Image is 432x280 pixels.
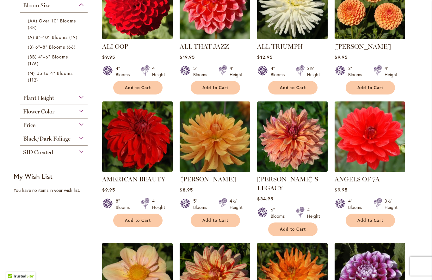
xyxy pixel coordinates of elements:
[102,34,173,40] a: ALI OOP
[348,65,366,78] div: 2" Blooms
[280,85,306,90] span: Add to Cart
[14,187,98,193] div: You have no items in your wish list.
[28,18,76,24] span: (AA) Over 10" Blooms
[307,65,320,78] div: 2½' Height
[257,34,328,40] a: ALL TRIUMPH
[268,222,318,236] button: Add to Cart
[230,65,243,78] div: 4' Height
[202,85,228,90] span: Add to Cart
[102,101,173,172] img: AMERICAN BEAUTY
[346,81,395,94] button: Add to Cart
[202,218,228,223] span: Add to Cart
[152,198,165,210] div: 4' Height
[180,175,236,183] a: [PERSON_NAME]
[28,70,73,76] span: (M) Up to 4" Blooms
[113,81,163,94] button: Add to Cart
[335,167,405,173] a: ANGELS OF 7A
[335,101,405,172] img: ANGELS OF 7A
[180,43,229,50] a: ALL THAT JAZZ
[23,108,54,115] span: Flower Color
[28,17,81,31] a: (AA) Over 10" Blooms 38
[257,167,328,173] a: Andy's Legacy
[385,65,398,78] div: 4' Height
[180,167,250,173] a: ANDREW CHARLES
[23,122,35,129] span: Price
[5,258,22,275] iframe: Launch Accessibility Center
[335,54,347,60] span: $9.95
[28,76,40,83] span: 112
[28,53,81,67] a: (BB) 4"–6" Blooms 176
[191,214,240,227] button: Add to Cart
[102,187,115,193] span: $9.95
[230,198,243,210] div: 4½' Height
[28,24,38,31] span: 38
[125,85,151,90] span: Add to Cart
[335,43,391,50] a: [PERSON_NAME]
[14,172,52,181] strong: My Wish List
[125,218,151,223] span: Add to Cart
[257,101,328,172] img: Andy's Legacy
[257,175,318,192] a: [PERSON_NAME]'S LEGACY
[280,227,306,232] span: Add to Cart
[113,214,163,227] button: Add to Cart
[102,43,128,50] a: ALI OOP
[357,85,383,90] span: Add to Cart
[257,54,272,60] span: $12.95
[180,54,194,60] span: $19.95
[307,207,320,219] div: 4' Height
[335,34,405,40] a: AMBER QUEEN
[102,175,165,183] a: AMERICAN BEAUTY
[28,34,68,40] span: (A) 8"–10" Blooms
[180,187,193,193] span: $8.95
[271,65,288,78] div: 4" Blooms
[28,70,81,83] a: (M) Up to 4" Blooms 112
[116,65,133,78] div: 4" Blooms
[28,34,81,40] a: (A) 8"–10" Blooms 19
[23,149,53,156] span: SID Created
[69,34,79,40] span: 19
[271,207,288,219] div: 6" Blooms
[28,44,81,50] a: (B) 6"–8" Blooms 66
[28,60,40,67] span: 176
[193,65,211,78] div: 5" Blooms
[193,198,211,210] div: 5" Blooms
[191,81,240,94] button: Add to Cart
[257,196,273,202] span: $34.95
[385,198,398,210] div: 3½' Height
[357,218,383,223] span: Add to Cart
[23,94,54,101] span: Plant Height
[268,81,318,94] button: Add to Cart
[28,54,68,60] span: (BB) 4"–6" Blooms
[67,44,77,50] span: 66
[152,65,165,78] div: 4' Height
[346,214,395,227] button: Add to Cart
[102,54,115,60] span: $9.95
[335,187,347,193] span: $9.95
[180,34,250,40] a: ALL THAT JAZZ
[23,2,50,9] span: Bloom Size
[335,175,380,183] a: ANGELS OF 7A
[257,43,303,50] a: ALL TRIUMPH
[116,198,133,210] div: 8" Blooms
[180,101,250,172] img: ANDREW CHARLES
[348,198,366,210] div: 4" Blooms
[102,167,173,173] a: AMERICAN BEAUTY
[28,44,65,50] span: (B) 6"–8" Blooms
[23,135,71,142] span: Black/Dark Foliage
